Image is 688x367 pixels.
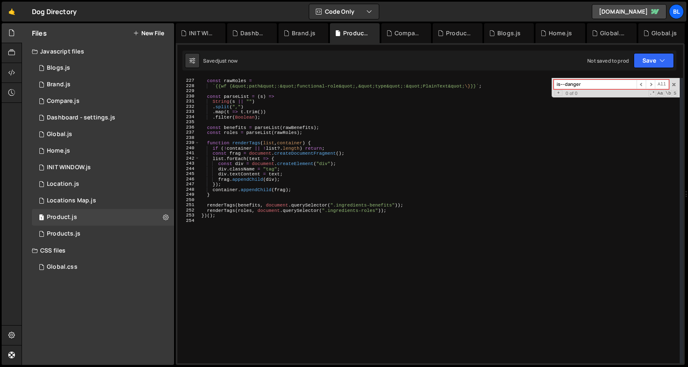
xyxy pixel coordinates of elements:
div: CSS files [22,242,174,259]
div: Products.js [47,230,80,238]
div: 246 [177,177,200,182]
div: 242 [177,156,200,161]
div: 248 [177,187,200,192]
span: RegExp Search [649,90,656,97]
div: 247 [177,182,200,187]
div: 237 [177,130,200,135]
div: 16220/43681.js [32,126,174,143]
span: Toggle Replace mode [555,90,562,96]
div: just now [218,57,237,64]
div: 16220/44476.js [32,109,174,126]
div: Global.css [47,263,78,271]
div: Dog Directory [32,7,77,17]
span: ​ [637,80,646,89]
div: 234 [177,114,200,120]
div: 228 [177,83,200,89]
div: 16220/44321.js [32,60,174,76]
div: 236 [177,125,200,130]
div: Location.js [47,180,79,188]
div: 243 [177,161,200,166]
div: Brand.js [47,81,70,88]
div: Javascript files [22,43,174,60]
div: 16220/44328.js [32,93,174,109]
div: 16220/44324.js [32,226,174,242]
button: Code Only [309,4,379,19]
input: Search for [554,80,637,89]
div: 250 [177,197,200,203]
: 16220/43679.js [32,176,174,192]
span: Search In Selection [673,90,677,97]
div: 251 [177,202,200,208]
div: Blogs.js [497,29,521,37]
div: 16220/44393.js [32,209,174,226]
div: Dashboard - settings.js [240,29,267,37]
div: Saved [203,57,237,64]
div: 238 [177,135,200,141]
div: 239 [177,140,200,146]
div: Product.js [343,29,370,37]
span: Alt-Enter [655,80,669,89]
div: Global.js [47,131,72,138]
div: 16220/44394.js [32,76,174,93]
div: Blogs.js [47,64,70,72]
div: Locations Map.js [47,197,96,204]
div: 227 [177,78,200,83]
span: 0 of 0 [562,91,581,96]
div: 16220/43682.css [32,259,174,275]
div: 244 [177,166,200,172]
div: INIT WINDOW.js [189,29,216,37]
div: 230 [177,94,200,99]
div: Dashboard - settings.js [47,114,115,122]
div: Home.js [47,147,70,155]
a: [DOMAIN_NAME] [592,4,666,19]
div: 254 [177,218,200,224]
div: Products.js [446,29,472,37]
a: Bl [669,4,684,19]
span: CaseSensitive Search [657,90,664,97]
div: 229 [177,88,200,94]
div: Product.js [47,214,77,221]
div: Global.js [652,29,677,37]
div: Brand.js [292,29,315,37]
div: 231 [177,99,200,104]
div: 252 [177,208,200,213]
div: 233 [177,109,200,114]
button: New File [133,30,164,36]
div: Not saved to prod [587,57,629,64]
a: 🤙 [2,2,22,22]
div: 241 [177,151,200,156]
div: Compare.js [395,29,421,37]
div: 232 [177,104,200,109]
div: 235 [177,119,200,125]
div: 249 [177,192,200,197]
div: INIT WINDOW.js [47,164,91,171]
button: Save [634,53,674,68]
span: Whole Word Search [665,90,672,97]
span: ​ [646,80,655,89]
div: Global.css [600,29,627,37]
div: 16220/44477.js [32,159,174,176]
div: 16220/43680.js [32,192,174,209]
span: 1 [39,215,44,221]
div: 16220/44319.js [32,143,174,159]
div: 240 [177,146,200,151]
div: Compare.js [47,97,80,105]
div: 245 [177,171,200,177]
h2: Files [32,29,47,38]
div: 253 [177,213,200,218]
div: Home.js [549,29,572,37]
